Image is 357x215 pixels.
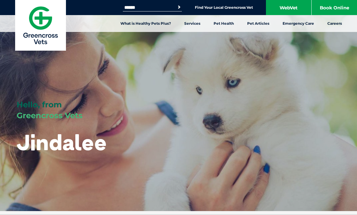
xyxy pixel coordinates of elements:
[17,130,107,154] h1: Jindalee
[176,4,182,10] button: Search
[114,15,178,32] a: What is Healthy Pets Plus?
[178,15,207,32] a: Services
[241,15,276,32] a: Pet Articles
[321,15,349,32] a: Careers
[207,15,241,32] a: Pet Health
[195,5,253,10] a: Find Your Local Greencross Vet
[17,111,83,120] span: Greencross Vets
[17,100,62,109] span: Hello, from
[276,15,321,32] a: Emergency Care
